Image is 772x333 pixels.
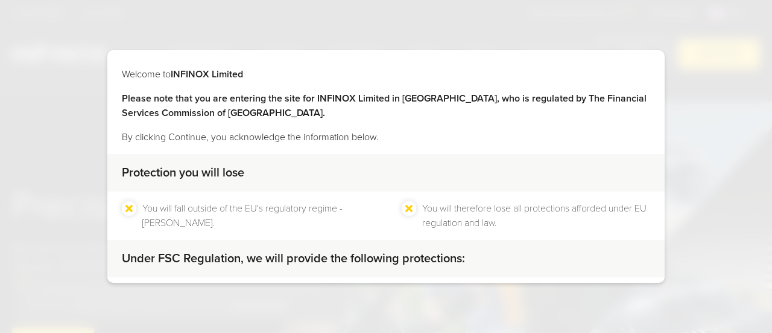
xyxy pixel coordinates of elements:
[122,130,650,144] p: By clicking Continue, you acknowledge the information below.
[422,201,650,230] li: You will therefore lose all protections afforded under EU regulation and law.
[122,251,465,266] strong: Under FSC Regulation, we will provide the following protections:
[171,68,243,80] strong: INFINOX Limited
[142,201,370,230] li: You will fall outside of the EU's regulatory regime - [PERSON_NAME].
[122,67,650,82] p: Welcome to
[122,166,244,180] strong: Protection you will lose
[122,92,647,119] strong: Please note that you are entering the site for INFINOX Limited in [GEOGRAPHIC_DATA], who is regul...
